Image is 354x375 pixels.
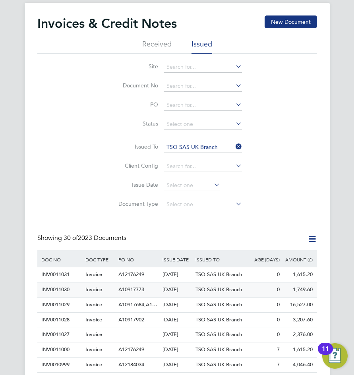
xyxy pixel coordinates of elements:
div: INV0011029 [39,298,83,312]
span: Invoice [85,331,102,338]
div: 1,615.20 [282,267,315,282]
button: Open Resource Center, 11 new notifications [322,343,348,369]
div: 11 [322,349,329,359]
div: 1,615.20 [282,342,315,357]
span: Invoice [85,346,102,353]
span: TSO SAS UK Branch [195,301,242,308]
input: Search for... [164,161,242,172]
div: INV0011000 [39,342,83,357]
div: AGE (DAYS) [249,250,282,269]
div: [DATE] [161,327,193,342]
span: TSO SAS UK Branch [195,361,242,368]
div: Showing [37,234,128,242]
span: A12176249 [118,346,144,353]
div: AMOUNT (£) [282,250,315,269]
li: Received [142,39,172,54]
span: 0 [277,331,280,338]
input: Search for... [164,100,242,111]
span: 7 [277,361,280,368]
input: Select one [164,119,242,130]
span: A12176249 [118,271,144,278]
div: 4,046.40 [282,358,315,372]
span: 2023 Documents [64,234,126,242]
label: Issued To [112,143,158,150]
span: 30 of [64,234,78,242]
input: Select one [164,199,242,210]
span: A12184034 [118,361,144,368]
span: TSO SAS UK Branch [195,271,242,278]
span: Invoice [85,301,102,308]
span: 0 [277,271,280,278]
input: Search for... [164,142,242,153]
div: 16,527.00 [282,298,315,312]
div: INV0011027 [39,327,83,342]
div: [DATE] [161,342,193,357]
label: Site [112,63,158,70]
div: INV0010999 [39,358,83,372]
span: TSO SAS UK Branch [195,346,242,353]
span: TSO SAS UK Branch [195,286,242,293]
label: Issue Date [112,181,158,188]
div: [DATE] [161,298,193,312]
div: [DATE] [161,313,193,327]
label: Document Type [112,200,158,207]
div: 2,376.00 [282,327,315,342]
div: 1,749.60 [282,282,315,297]
div: ISSUE DATE [161,250,193,269]
div: PO NO [116,250,161,269]
span: Invoice [85,361,102,368]
span: Invoice [85,286,102,293]
div: INV0011028 [39,313,83,327]
div: DOC TYPE [83,250,116,269]
label: Client Config [112,162,158,169]
div: [DATE] [161,282,193,297]
h2: Invoices & Credit Notes [37,15,177,31]
label: Document No [112,82,158,89]
input: Select one [164,180,220,191]
div: INV0011031 [39,267,83,282]
span: 0 [277,301,280,308]
input: Search for... [164,81,242,92]
label: PO [112,101,158,108]
label: Status [112,120,158,127]
span: 0 [277,316,280,323]
span: TSO SAS UK Branch [195,331,242,338]
div: DOC NO [39,250,83,269]
div: [DATE] [161,267,193,282]
span: TSO SAS UK Branch [195,316,242,323]
div: [DATE] [161,358,193,372]
span: Invoice [85,271,102,278]
span: 0 [277,286,280,293]
button: New Document [265,15,317,28]
span: A10917902 [118,316,144,323]
div: ISSUED TO [193,250,249,269]
span: 7 [277,346,280,353]
div: 3,207.60 [282,313,315,327]
input: Search for... [164,62,242,73]
span: A10917684,A1… [118,301,157,308]
div: INV0011030 [39,282,83,297]
li: Issued [192,39,212,54]
span: A10917773 [118,286,144,293]
span: Invoice [85,316,102,323]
